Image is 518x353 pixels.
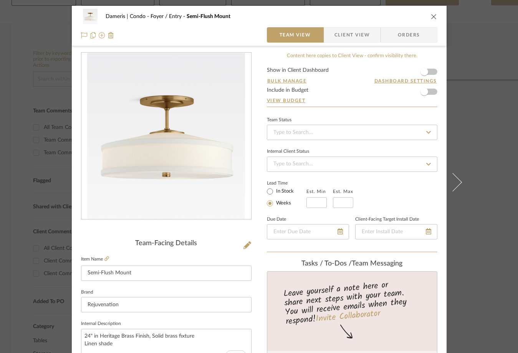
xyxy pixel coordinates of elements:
input: Type to Search… [267,157,437,172]
div: Leave yourself a note here or share next steps with your team. You will receive emails when they ... [266,277,438,328]
button: close [430,13,437,20]
label: Client-Facing Target Install Date [355,218,419,221]
input: Enter Install Date [355,224,437,239]
a: Invite Collaborator [315,307,381,326]
div: Team Status [267,118,291,122]
input: Type to Search… [267,125,437,140]
span: Dameris | Condo [106,14,151,19]
span: Foyer / Entry [151,14,187,19]
span: Client View [334,27,370,43]
label: Lead Time [267,180,306,186]
input: Enter Brand [81,297,252,312]
span: Semi-Flush Mount [187,14,230,19]
label: In Stock [275,188,294,195]
span: Team View [280,27,311,43]
img: fe54268e-b6e2-444b-b0d8-b686652e2773_48x40.jpg [81,9,99,24]
div: Content here copies to Client View - confirm visibility there. [267,52,437,60]
img: Remove from project [108,32,114,38]
button: Dashboard Settings [374,78,437,84]
div: team Messaging [267,260,437,268]
label: Weeks [275,200,291,207]
div: Internal Client Status [267,150,309,153]
button: Bulk Manage [267,78,307,84]
input: Enter Item Name [81,266,252,281]
label: Est. Min [306,189,326,194]
label: Item Name [81,256,109,262]
label: Due Date [267,218,286,221]
mat-radio-group: Select item type [267,186,306,208]
a: View Budget [267,97,437,104]
div: 0 [81,53,251,219]
span: Orders [389,27,429,43]
input: Enter Due Date [267,224,349,239]
span: Tasks / To-Dos / [301,260,352,267]
label: Internal Description [81,322,121,326]
label: Est. Max [333,189,353,194]
div: Team-Facing Details [81,239,252,248]
img: fe54268e-b6e2-444b-b0d8-b686652e2773_436x436.jpg [87,53,245,219]
label: Brand [81,290,93,294]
